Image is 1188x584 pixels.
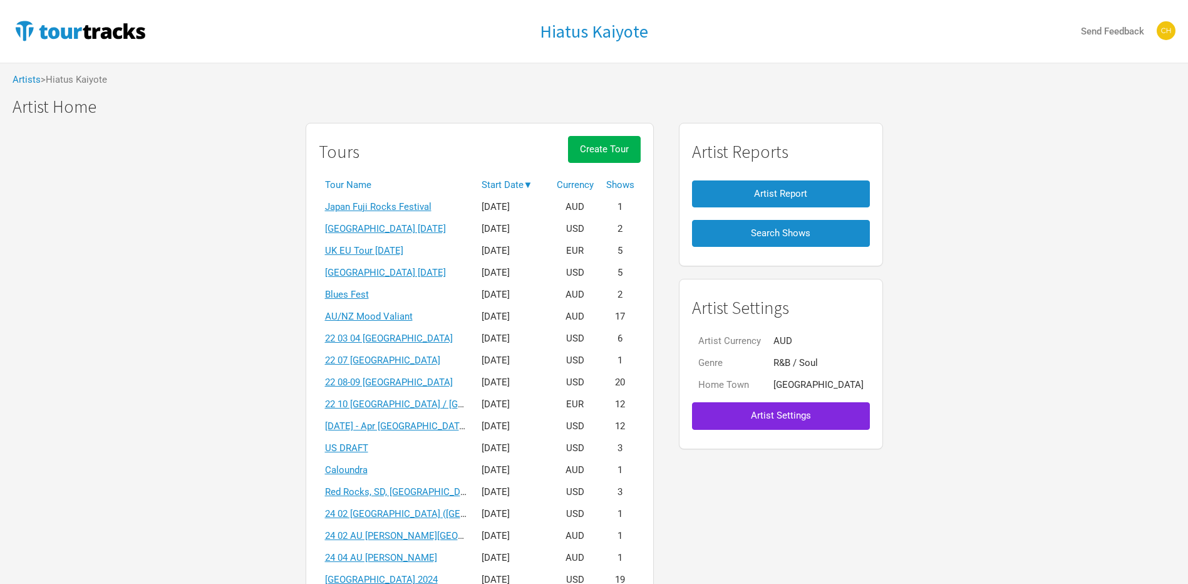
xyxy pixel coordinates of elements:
td: Genre [692,352,767,374]
td: [DATE] [475,394,550,415]
td: AUD [767,330,870,352]
td: EUR [550,240,600,262]
img: TourTracks [13,18,148,43]
span: Artist Settings [751,410,811,421]
td: [DATE] [475,459,550,481]
h1: Artist Settings [692,298,870,318]
td: USD [550,218,600,240]
td: AUD [550,196,600,218]
td: [DATE] [475,503,550,525]
td: [DATE] [475,196,550,218]
td: Home Town [692,374,767,396]
td: 5 [600,262,641,284]
th: Currency [550,174,600,196]
td: R&B / Soul [767,352,870,374]
th: Start Date [475,174,550,196]
span: Search Shows [751,227,810,239]
td: 12 [600,415,641,437]
td: [DATE] [475,284,550,306]
td: 6 [600,328,641,350]
a: AU/NZ Mood Valiant [325,311,413,322]
td: [DATE] [475,262,550,284]
td: 12 [600,394,641,415]
td: USD [550,503,600,525]
td: [DATE] [475,525,550,547]
td: 20 [600,372,641,394]
h1: Artist Reports [692,142,870,162]
span: ▼ [524,179,533,190]
td: 1 [600,459,641,481]
td: AUD [550,306,600,328]
h1: Hiatus Kaiyote [540,20,648,43]
td: USD [550,372,600,394]
td: USD [550,415,600,437]
img: chrystallag [1157,21,1175,40]
button: Create Tour [568,136,641,163]
td: [DATE] [475,240,550,262]
td: 1 [600,547,641,569]
a: 22 10 [GEOGRAPHIC_DATA] / [GEOGRAPHIC_DATA] [325,399,539,410]
a: Blues Fest [325,289,369,300]
span: Create Tour [580,143,629,155]
a: 24 02 [GEOGRAPHIC_DATA] ([GEOGRAPHIC_DATA]) [325,508,539,519]
td: 5 [600,240,641,262]
a: 22 03 04 [GEOGRAPHIC_DATA] [325,333,453,344]
td: USD [550,262,600,284]
td: 1 [600,525,641,547]
td: [DATE] [475,306,550,328]
button: Search Shows [692,220,870,247]
td: [DATE] [475,437,550,459]
td: AUD [550,284,600,306]
td: AUD [550,525,600,547]
a: 22 08-09 [GEOGRAPHIC_DATA] [325,377,453,388]
td: 3 [600,437,641,459]
a: Search Shows [692,214,870,253]
span: Artist Report [754,188,807,199]
td: [DATE] [475,218,550,240]
a: 24 04 AU [PERSON_NAME] [325,552,437,563]
td: 1 [600,503,641,525]
td: [DATE] [475,372,550,394]
a: Caloundra [325,464,368,476]
a: Artists [13,74,41,85]
td: [GEOGRAPHIC_DATA] [767,374,870,396]
td: 1 [600,196,641,218]
td: [DATE] [475,547,550,569]
a: [DATE] - Apr [GEOGRAPHIC_DATA] / MX [325,420,490,432]
a: Hiatus Kaiyote [540,22,648,41]
h1: Tours [319,142,359,162]
td: USD [550,350,600,372]
a: UK EU Tour [DATE] [325,245,403,256]
td: [DATE] [475,328,550,350]
a: Create Tour [568,136,641,174]
td: 2 [600,218,641,240]
a: Japan Fuji Rocks Festival [325,201,431,212]
td: [DATE] [475,481,550,503]
span: > Hiatus Kaiyote [41,75,107,85]
button: Artist Settings [692,402,870,429]
td: 1 [600,350,641,372]
a: Red Rocks, SD, [GEOGRAPHIC_DATA] [325,486,480,498]
strong: Send Feedback [1081,26,1144,37]
td: USD [550,437,600,459]
a: [GEOGRAPHIC_DATA] [DATE] [325,267,446,278]
td: [DATE] [475,350,550,372]
td: 3 [600,481,641,503]
td: USD [550,481,600,503]
td: 2 [600,284,641,306]
button: Artist Report [692,180,870,207]
td: AUD [550,547,600,569]
td: Artist Currency [692,330,767,352]
a: [GEOGRAPHIC_DATA] [DATE] [325,223,446,234]
a: US DRAFT [325,442,368,454]
a: 22 07 [GEOGRAPHIC_DATA] [325,355,440,366]
td: 17 [600,306,641,328]
td: [DATE] [475,415,550,437]
td: USD [550,328,600,350]
a: 24 02 AU [PERSON_NAME][GEOGRAPHIC_DATA][PERSON_NAME] [325,530,599,541]
td: EUR [550,394,600,415]
th: Shows [600,174,641,196]
a: Artist Settings [692,396,870,435]
h1: Artist Home [13,97,1188,117]
th: Tour Name [319,174,475,196]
